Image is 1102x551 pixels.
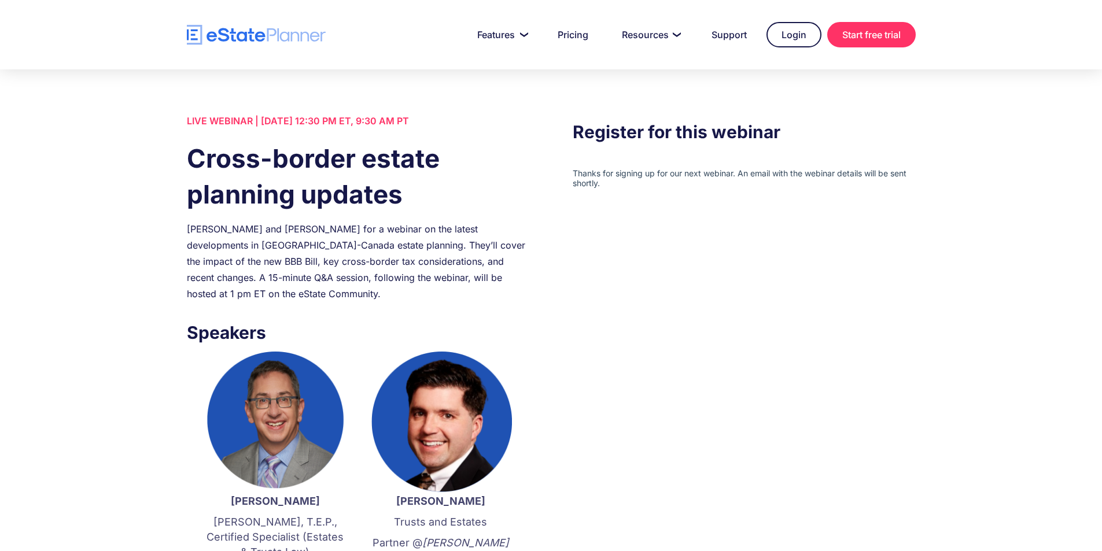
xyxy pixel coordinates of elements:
[187,113,529,129] div: LIVE WEBINAR | [DATE] 12:30 PM ET, 9:30 AM PT
[231,495,320,507] strong: [PERSON_NAME]
[698,23,761,46] a: Support
[187,25,326,45] a: home
[573,119,915,145] h3: Register for this webinar
[396,495,485,507] strong: [PERSON_NAME]
[544,23,602,46] a: Pricing
[187,319,529,346] h3: Speakers
[187,221,529,302] div: [PERSON_NAME] and [PERSON_NAME] for a webinar on the latest developments in [GEOGRAPHIC_DATA]-Can...
[187,140,529,212] h1: Cross-border estate planning updates
[370,515,512,530] p: Trusts and Estates
[463,23,538,46] a: Features
[827,22,916,47] a: Start free trial
[766,22,821,47] a: Login
[608,23,692,46] a: Resources
[573,168,915,188] iframe: Form 0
